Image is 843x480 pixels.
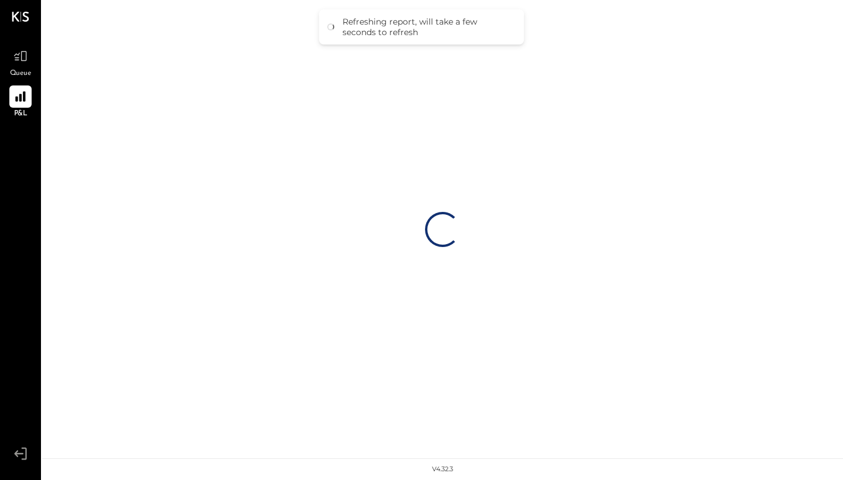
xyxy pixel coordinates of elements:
span: Queue [10,68,32,79]
a: P&L [1,85,40,119]
a: Queue [1,45,40,79]
span: P&L [14,109,28,119]
div: v 4.32.3 [432,465,453,474]
div: Refreshing report, will take a few seconds to refresh [342,16,512,37]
